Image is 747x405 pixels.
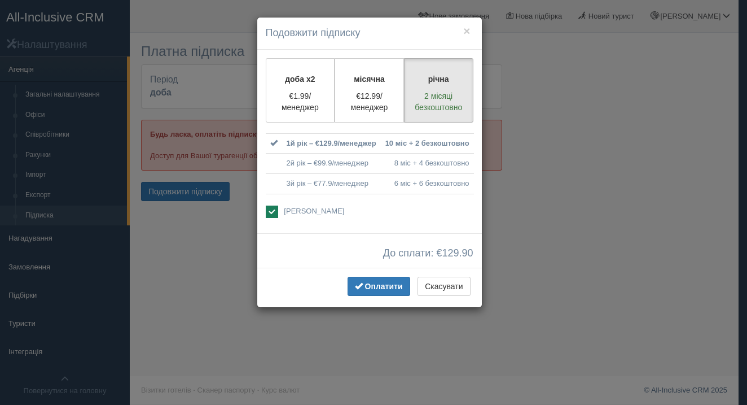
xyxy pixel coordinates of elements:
p: €12.99/менеджер [342,90,397,113]
p: річна [411,73,466,85]
button: × [463,25,470,37]
p: доба x2 [273,73,328,85]
td: 2й рік – €99.9/менеджер [282,154,381,174]
p: місячна [342,73,397,85]
span: До сплати: € [383,248,473,259]
span: [PERSON_NAME] [284,207,344,215]
button: Скасувати [418,277,470,296]
td: 10 міс + 2 безкоштовно [381,133,474,154]
span: Оплатити [365,282,403,291]
p: 2 місяці безкоштовно [411,90,466,113]
td: 8 міс + 4 безкоштовно [381,154,474,174]
button: Оплатити [348,277,410,296]
td: 1й рік – €129.9/менеджер [282,133,381,154]
td: 3й рік – €77.9/менеджер [282,173,381,194]
td: 6 міс + 6 безкоштовно [381,173,474,194]
h4: Подовжити підписку [266,26,473,41]
span: 129.90 [442,247,473,259]
p: €1.99/менеджер [273,90,328,113]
